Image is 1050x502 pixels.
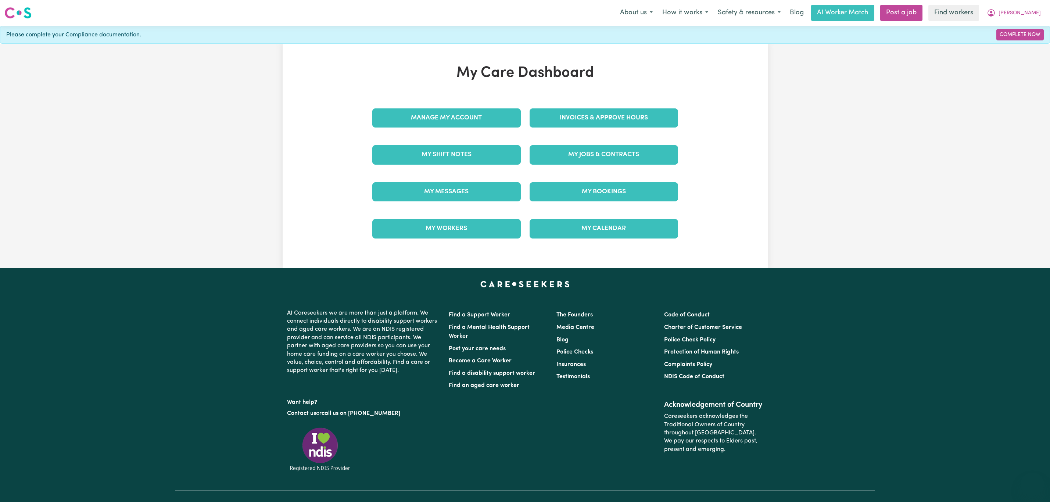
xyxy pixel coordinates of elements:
[556,337,569,343] a: Blog
[999,9,1041,17] span: [PERSON_NAME]
[785,5,808,21] a: Blog
[556,324,594,330] a: Media Centre
[664,349,739,355] a: Protection of Human Rights
[449,312,510,318] a: Find a Support Worker
[287,306,440,378] p: At Careseekers we are more than just a platform. We connect individuals directly to disability su...
[287,426,353,472] img: Registered NDIS provider
[449,346,506,352] a: Post your care needs
[287,410,316,416] a: Contact us
[928,5,979,21] a: Find workers
[530,182,678,201] a: My Bookings
[1021,473,1044,496] iframe: Button to launch messaging window, conversation in progress
[530,145,678,164] a: My Jobs & Contracts
[811,5,874,21] a: AI Worker Match
[880,5,922,21] a: Post a job
[287,406,440,420] p: or
[996,29,1044,40] a: Complete Now
[615,5,657,21] button: About us
[480,281,570,287] a: Careseekers home page
[664,312,710,318] a: Code of Conduct
[449,358,512,364] a: Become a Care Worker
[449,370,535,376] a: Find a disability support worker
[449,383,519,388] a: Find an aged care worker
[556,374,590,380] a: Testimonials
[530,219,678,238] a: My Calendar
[449,324,530,339] a: Find a Mental Health Support Worker
[657,5,713,21] button: How it works
[664,324,742,330] a: Charter of Customer Service
[530,108,678,128] a: Invoices & Approve Hours
[372,108,521,128] a: Manage My Account
[4,4,32,21] a: Careseekers logo
[368,64,682,82] h1: My Care Dashboard
[664,337,716,343] a: Police Check Policy
[556,362,586,367] a: Insurances
[372,182,521,201] a: My Messages
[664,362,712,367] a: Complaints Policy
[372,145,521,164] a: My Shift Notes
[713,5,785,21] button: Safety & resources
[556,349,593,355] a: Police Checks
[4,6,32,19] img: Careseekers logo
[664,401,763,409] h2: Acknowledgement of Country
[556,312,593,318] a: The Founders
[982,5,1046,21] button: My Account
[664,374,724,380] a: NDIS Code of Conduct
[287,395,440,406] p: Want help?
[322,410,400,416] a: call us on [PHONE_NUMBER]
[664,409,763,456] p: Careseekers acknowledges the Traditional Owners of Country throughout [GEOGRAPHIC_DATA]. We pay o...
[6,31,141,39] span: Please complete your Compliance documentation.
[372,219,521,238] a: My Workers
